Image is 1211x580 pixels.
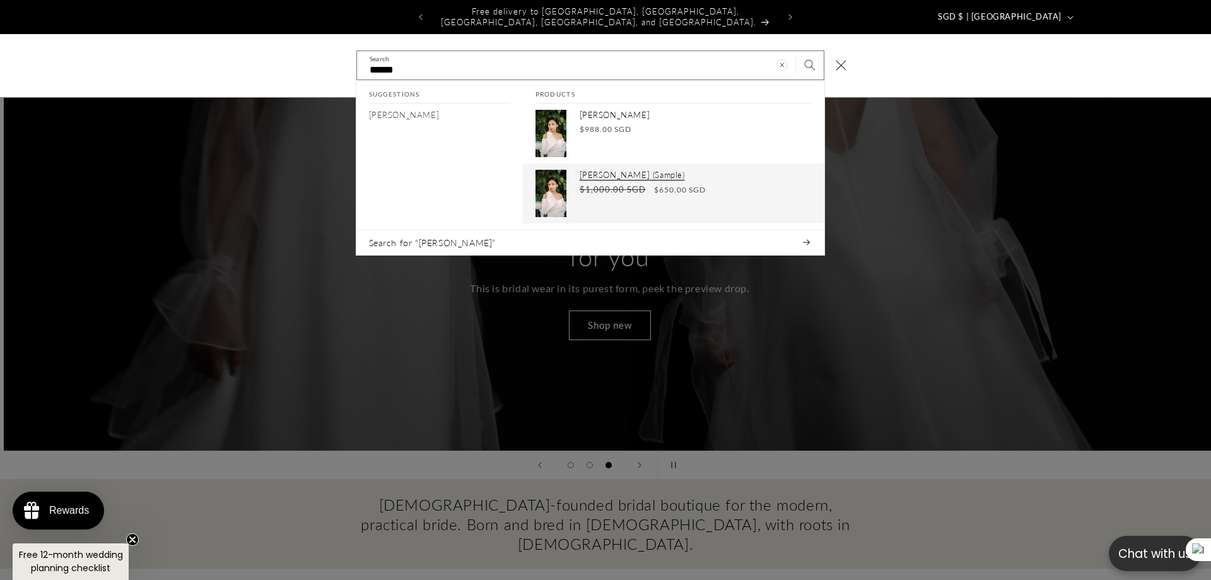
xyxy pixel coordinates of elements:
a: [PERSON_NAME] (Sample) $1,000.00 SGD $650.00 SGD [523,163,824,223]
a: [PERSON_NAME] $988.00 SGD [523,104,824,163]
button: Close [828,52,855,80]
span: $988.00 SGD [580,124,631,135]
button: SGD $ | [GEOGRAPHIC_DATA] [930,5,1079,29]
div: Free 12-month wedding planning checklistClose teaser [13,543,129,580]
p: Chat with us [1109,545,1201,563]
p: [PERSON_NAME] [580,110,812,121]
h2: Suggestions [369,81,510,104]
span: SGD $ | [GEOGRAPHIC_DATA] [938,11,1062,23]
button: Previous announcement [407,5,435,29]
h2: Products [535,81,812,104]
img: Evelyn Off-Shoulder Crepe Wedding Dress with Organza Long Sleeves | Bone and Grey Bridal | Minima... [535,170,567,217]
span: $650.00 SGD [654,184,706,196]
p: evelyn [369,110,440,121]
mark: [PERSON_NAME] [369,110,440,120]
a: evelyn [356,104,523,127]
button: Open chatbox [1109,536,1201,571]
span: Search for “[PERSON_NAME]” [369,237,496,249]
s: $1,000.00 SGD [580,184,646,196]
p: [PERSON_NAME] (Sample) [580,170,812,181]
button: Next announcement [776,5,804,29]
button: Clear search term [768,51,796,79]
button: Search [796,51,824,79]
button: Close teaser [126,533,139,546]
span: Free delivery to [GEOGRAPHIC_DATA], [GEOGRAPHIC_DATA], [GEOGRAPHIC_DATA], [GEOGRAPHIC_DATA], and ... [441,6,756,27]
span: Free 12-month wedding planning checklist [19,548,123,574]
img: Evelyn Off-Shoulder Crepe Wedding Dress with Organza Long Sleeves | Bone and Grey Bridal | Minima... [535,110,567,157]
div: Rewards [49,505,89,516]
